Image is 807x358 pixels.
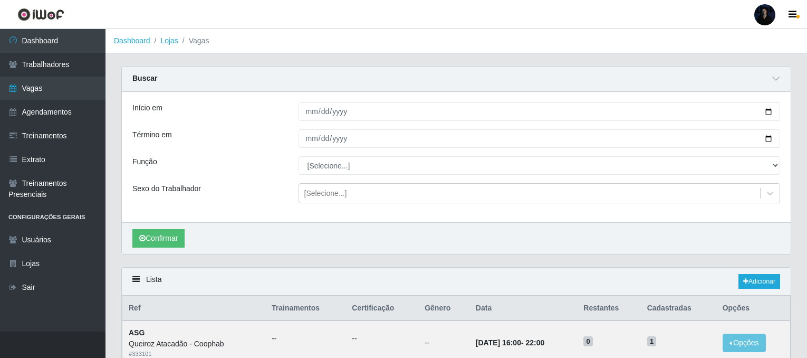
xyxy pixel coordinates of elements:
[304,188,347,199] div: [Selecione...]
[352,333,412,344] ul: --
[132,229,185,248] button: Confirmar
[476,338,521,347] time: [DATE] 16:00
[122,268,791,296] div: Lista
[641,296,716,321] th: Cadastradas
[525,338,544,347] time: 22:00
[129,328,145,337] strong: ASG
[129,338,259,350] div: Queiroz Atacadão - Coophab
[132,156,157,167] label: Função
[122,296,266,321] th: Ref
[723,334,766,352] button: Opções
[299,129,781,148] input: 00/00/0000
[299,102,781,121] input: 00/00/0000
[17,8,64,21] img: CoreUI Logo
[577,296,640,321] th: Restantes
[132,102,162,114] label: Início em
[716,296,791,321] th: Opções
[178,35,209,46] li: Vagas
[476,338,544,347] strong: -
[418,296,469,321] th: Gênero
[583,336,593,347] span: 0
[160,36,178,45] a: Lojas
[738,274,780,289] a: Adicionar
[114,36,150,45] a: Dashboard
[132,74,157,82] strong: Buscar
[132,129,172,140] label: Término em
[345,296,418,321] th: Certificação
[647,336,657,347] span: 1
[469,296,577,321] th: Data
[265,296,345,321] th: Trainamentos
[272,333,339,344] ul: --
[105,29,807,53] nav: breadcrumb
[132,183,201,194] label: Sexo do Trabalhador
